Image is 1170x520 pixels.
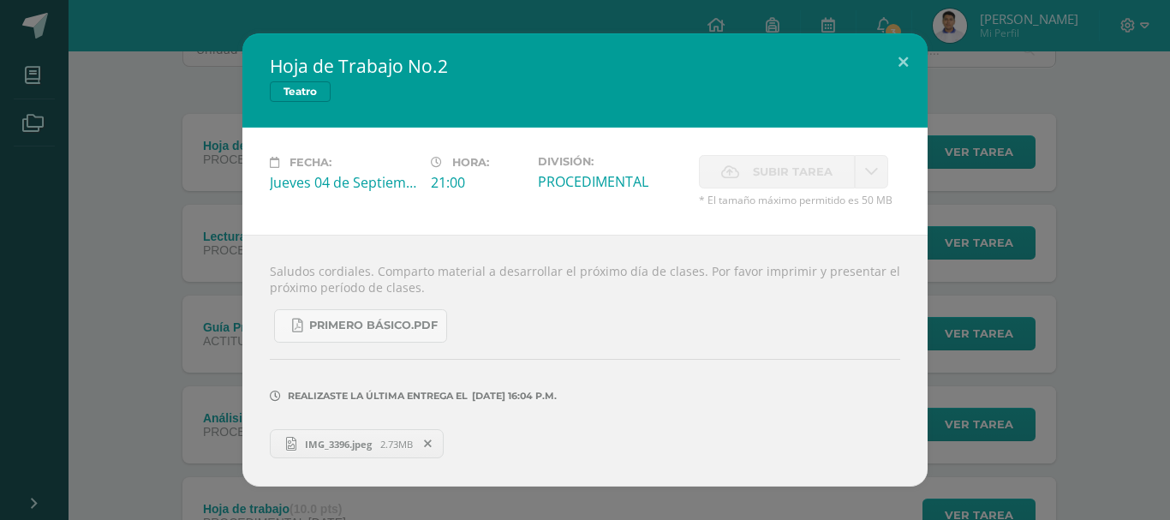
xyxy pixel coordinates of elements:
span: * El tamaño máximo permitido es 50 MB [699,193,900,207]
span: IMG_3396.jpeg [296,438,380,451]
div: 21:00 [431,173,524,192]
span: Realizaste la última entrega el [288,390,468,402]
span: Hora: [452,156,489,169]
span: Teatro [270,81,331,102]
div: Jueves 04 de Septiembre [270,173,417,192]
label: La fecha de entrega ha expirado [699,155,855,188]
a: IMG_3396.jpeg 2.73MB [270,429,444,458]
a: La fecha de entrega ha expirado [855,155,888,188]
h2: Hoja de Trabajo No.2 [270,54,900,78]
button: Close (Esc) [879,33,928,92]
span: Subir tarea [753,156,833,188]
div: Saludos cordiales. Comparto material a desarrollar el próximo día de clases. Por favor imprimir y... [242,235,928,487]
span: 2.73MB [380,438,413,451]
span: Primero Básico.pdf [309,319,438,332]
div: PROCEDIMENTAL [538,172,685,191]
label: División: [538,155,685,168]
span: Fecha: [290,156,331,169]
span: Remover entrega [414,434,443,453]
a: Primero Básico.pdf [274,309,447,343]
